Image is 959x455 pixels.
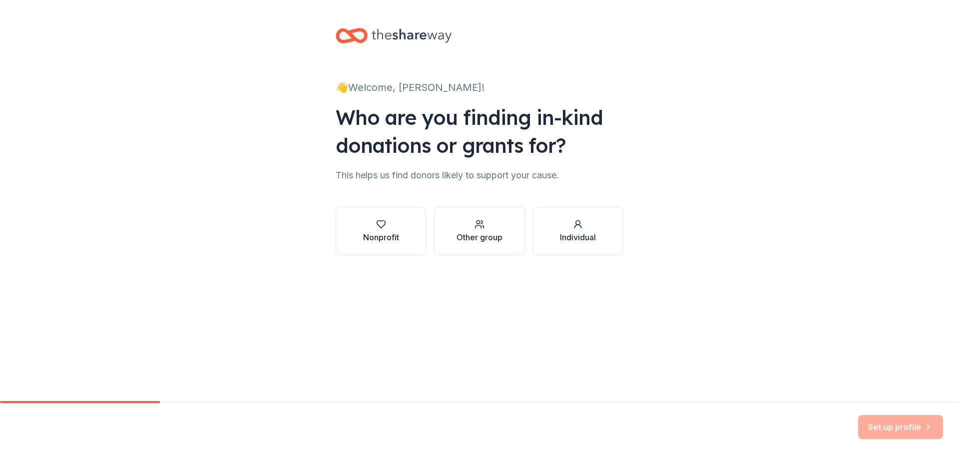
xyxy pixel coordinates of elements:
div: This helps us find donors likely to support your cause. [336,167,623,183]
div: Who are you finding in-kind donations or grants for? [336,103,623,159]
div: Individual [560,231,596,243]
div: Nonprofit [363,231,399,243]
div: 👋 Welcome, [PERSON_NAME]! [336,79,623,95]
button: Individual [533,207,623,255]
button: Other group [434,207,524,255]
div: Other group [457,231,502,243]
button: Nonprofit [336,207,426,255]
